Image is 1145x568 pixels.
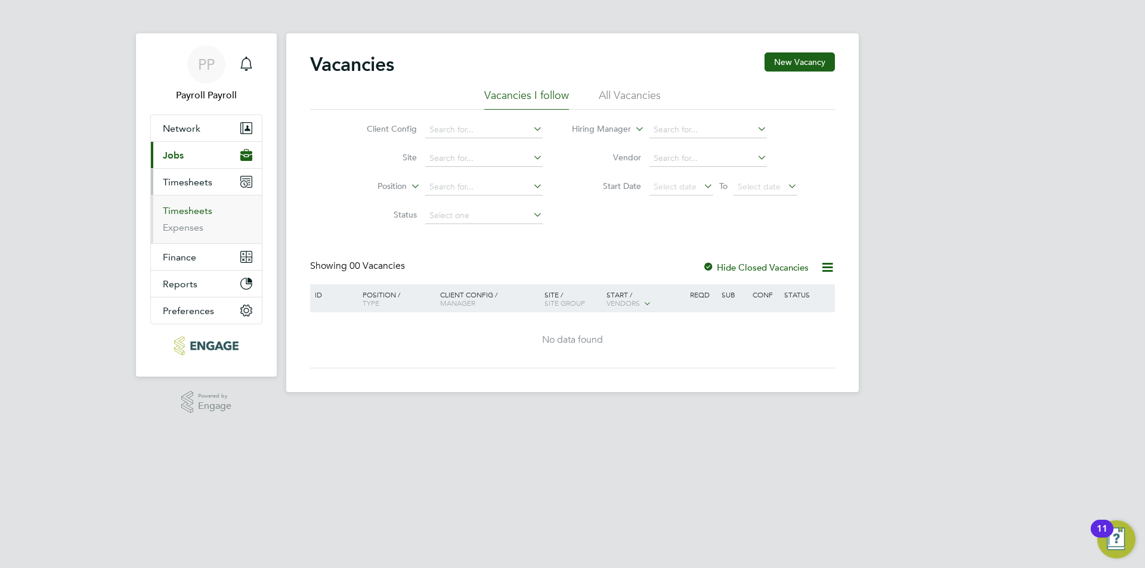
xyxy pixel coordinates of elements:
[437,284,541,313] div: Client Config /
[174,336,238,355] img: txmrecruit-logo-retina.png
[151,244,262,270] button: Finance
[572,152,641,163] label: Vendor
[484,88,569,110] li: Vacancies I follow
[719,284,750,305] div: Sub
[198,57,215,72] span: PP
[649,150,767,167] input: Search for...
[716,178,731,194] span: To
[703,262,809,273] label: Hide Closed Vacancies
[750,284,781,305] div: Conf
[738,181,781,192] span: Select date
[349,260,405,272] span: 00 Vacancies
[136,33,277,377] nav: Main navigation
[151,115,262,141] button: Network
[425,122,543,138] input: Search for...
[163,222,203,233] a: Expenses
[649,122,767,138] input: Search for...
[544,298,585,308] span: Site Group
[348,209,417,220] label: Status
[312,334,833,346] div: No data found
[541,284,604,313] div: Site /
[562,123,631,135] label: Hiring Manager
[310,52,394,76] h2: Vacancies
[163,278,197,290] span: Reports
[440,298,475,308] span: Manager
[425,207,543,224] input: Select one
[348,152,417,163] label: Site
[181,391,232,414] a: Powered byEngage
[163,150,184,161] span: Jobs
[1097,520,1135,558] button: Open Resource Center, 11 new notifications
[198,391,231,401] span: Powered by
[151,195,262,243] div: Timesheets
[163,176,212,188] span: Timesheets
[354,284,437,313] div: Position /
[312,284,354,305] div: ID
[606,298,640,308] span: Vendors
[338,181,407,193] label: Position
[151,142,262,168] button: Jobs
[198,401,231,411] span: Engage
[151,297,262,324] button: Preferences
[150,336,262,355] a: Go to home page
[1097,529,1107,544] div: 11
[604,284,687,314] div: Start /
[151,271,262,297] button: Reports
[150,88,262,103] span: Payroll Payroll
[687,284,718,305] div: Reqd
[425,179,543,195] input: Search for...
[765,52,835,72] button: New Vacancy
[310,260,407,272] div: Showing
[163,123,200,134] span: Network
[654,181,697,192] span: Select date
[599,88,661,110] li: All Vacancies
[163,205,212,216] a: Timesheets
[425,150,543,167] input: Search for...
[163,305,214,316] span: Preferences
[150,45,262,103] a: PPPayroll Payroll
[348,123,417,134] label: Client Config
[363,298,379,308] span: Type
[163,252,196,263] span: Finance
[151,169,262,195] button: Timesheets
[572,181,641,191] label: Start Date
[781,284,833,305] div: Status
